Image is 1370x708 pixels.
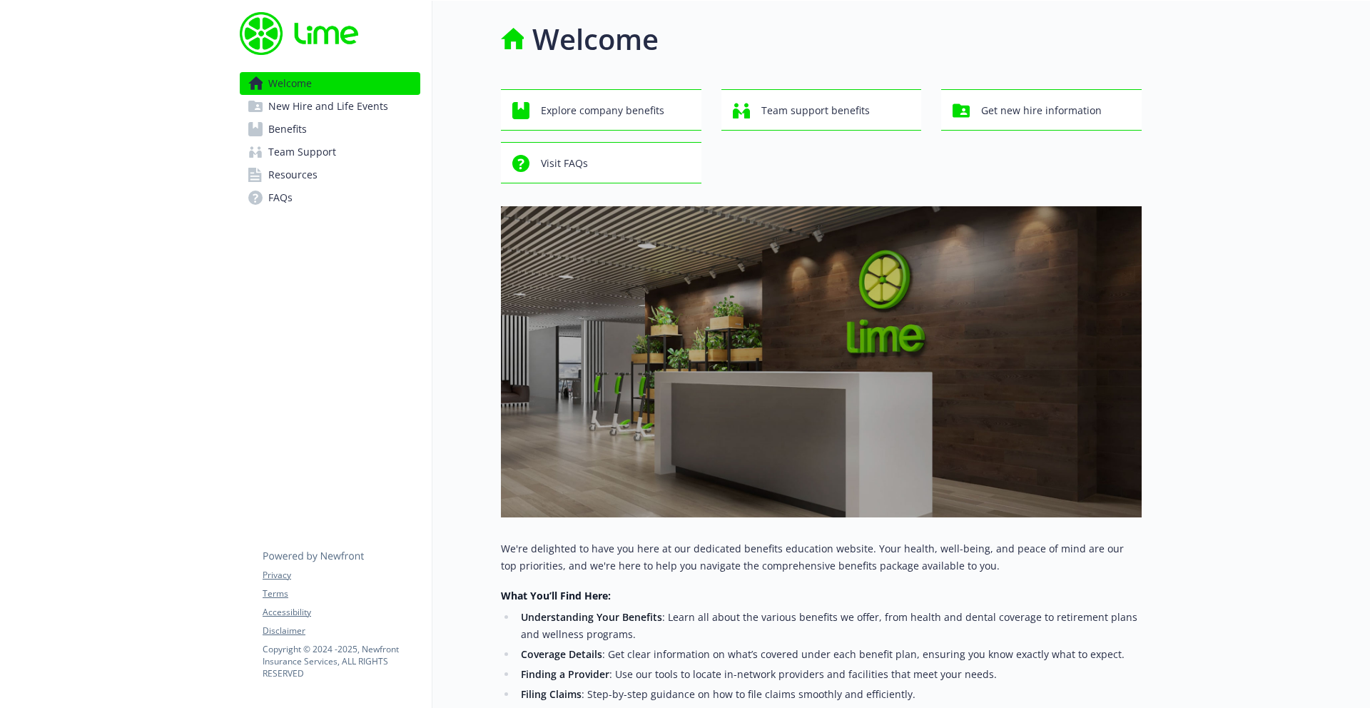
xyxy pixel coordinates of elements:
strong: Coverage Details [521,647,602,661]
a: Privacy [263,569,420,582]
a: Benefits [240,118,420,141]
strong: Finding a Provider [521,667,609,681]
button: Visit FAQs [501,142,701,183]
a: Team Support [240,141,420,163]
li: : Get clear information on what’s covered under each benefit plan, ensuring you know exactly what... [517,646,1142,663]
a: Disclaimer [263,624,420,637]
span: Get new hire information [981,97,1102,124]
span: Visit FAQs [541,150,588,177]
span: Resources [268,163,318,186]
span: FAQs [268,186,293,209]
li: : Use our tools to locate in-network providers and facilities that meet your needs. [517,666,1142,683]
button: Team support benefits [721,89,922,131]
strong: Understanding Your Benefits [521,610,662,624]
a: Accessibility [263,606,420,619]
button: Get new hire information [941,89,1142,131]
img: overview page banner [501,206,1142,517]
p: We're delighted to have you here at our dedicated benefits education website. Your health, well-b... [501,540,1142,575]
span: Explore company benefits [541,97,664,124]
strong: Filing Claims [521,687,582,701]
a: New Hire and Life Events [240,95,420,118]
p: Copyright © 2024 - 2025 , Newfront Insurance Services, ALL RIGHTS RESERVED [263,643,420,679]
span: Welcome [268,72,312,95]
a: FAQs [240,186,420,209]
a: Welcome [240,72,420,95]
strong: What You’ll Find Here: [501,589,611,602]
li: : Step-by-step guidance on how to file claims smoothly and efficiently. [517,686,1142,703]
h1: Welcome [532,18,659,61]
span: Benefits [268,118,307,141]
button: Explore company benefits [501,89,701,131]
span: Team Support [268,141,336,163]
a: Terms [263,587,420,600]
li: : Learn all about the various benefits we offer, from health and dental coverage to retirement pl... [517,609,1142,643]
a: Resources [240,163,420,186]
span: Team support benefits [761,97,870,124]
span: New Hire and Life Events [268,95,388,118]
